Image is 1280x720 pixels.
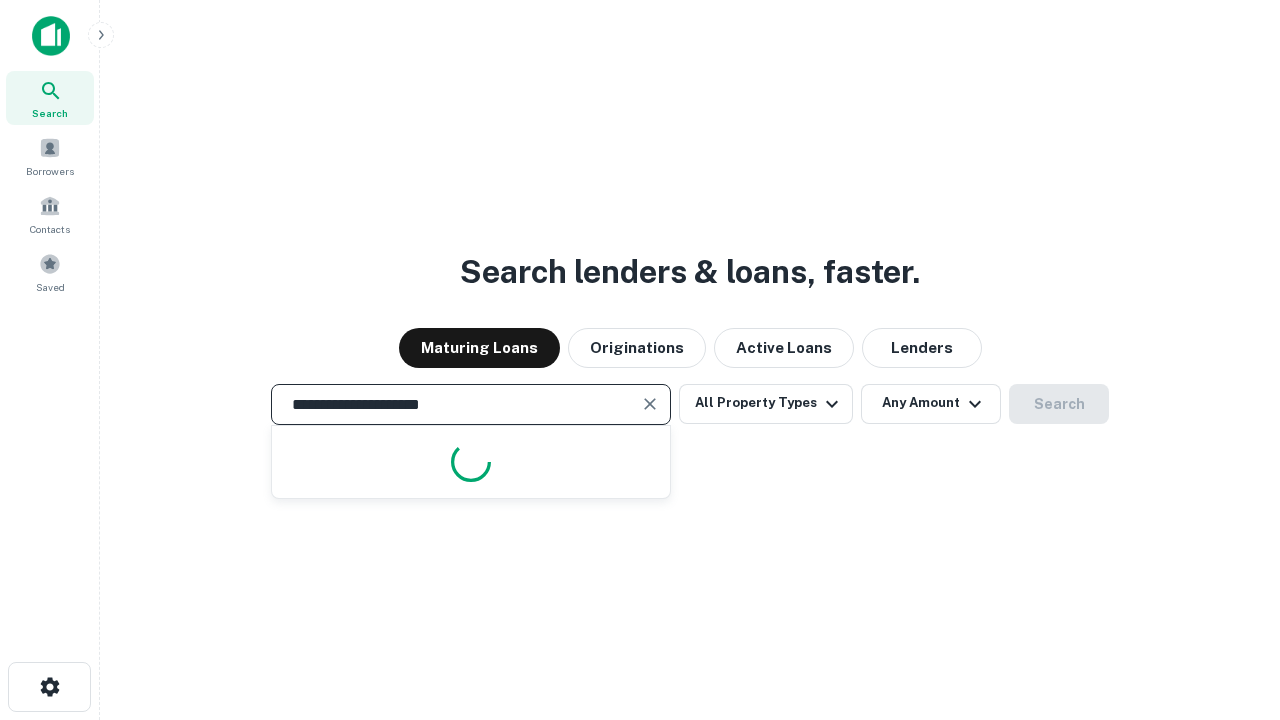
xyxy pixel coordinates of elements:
[32,16,70,56] img: capitalize-icon.png
[679,384,853,424] button: All Property Types
[36,279,65,295] span: Saved
[399,328,560,368] button: Maturing Loans
[26,163,74,179] span: Borrowers
[6,187,94,241] a: Contacts
[460,248,920,296] h3: Search lenders & loans, faster.
[862,328,982,368] button: Lenders
[6,71,94,125] a: Search
[6,245,94,299] a: Saved
[32,105,68,121] span: Search
[568,328,706,368] button: Originations
[1180,560,1280,656] iframe: Chat Widget
[30,221,70,237] span: Contacts
[861,384,1001,424] button: Any Amount
[714,328,854,368] button: Active Loans
[636,390,664,418] button: Clear
[6,129,94,183] a: Borrowers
